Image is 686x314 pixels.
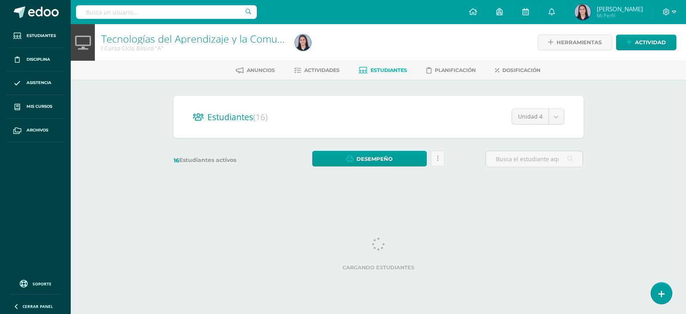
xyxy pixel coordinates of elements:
[312,151,427,166] a: Desempeño
[23,304,53,309] span: Cerrar panel
[371,67,407,73] span: Estudiantes
[597,5,643,13] span: [PERSON_NAME]
[295,35,311,51] img: 541f4cb79db491c2b700252b74bef2c7.png
[253,111,268,123] span: (16)
[174,156,271,164] label: Estudiantes activos
[27,33,56,39] span: Estudiantes
[502,67,541,73] span: Dosificación
[512,109,564,124] a: Unidad 4
[27,80,51,86] span: Asistencia
[101,32,315,45] a: Tecnologías del Aprendizaje y la Comunicación
[426,64,476,77] a: Planificación
[247,67,275,73] span: Anuncios
[207,111,268,123] span: Estudiantes
[6,95,64,119] a: Mis cursos
[76,5,257,19] input: Busca un usuario...
[6,119,64,142] a: Archivos
[616,35,676,50] a: Actividad
[6,24,64,48] a: Estudiantes
[10,278,61,289] a: Soporte
[495,64,541,77] a: Dosificación
[236,64,275,77] a: Anuncios
[101,44,285,52] div: I Curso Ciclo Básico 'A'
[304,67,340,73] span: Actividades
[635,35,666,50] span: Actividad
[177,265,580,271] label: Cargando estudiantes
[538,35,612,50] a: Herramientas
[356,152,393,166] span: Desempeño
[33,281,51,287] span: Soporte
[6,72,64,95] a: Asistencia
[518,109,543,124] span: Unidad 4
[6,48,64,72] a: Disciplina
[597,12,643,19] span: Mi Perfil
[174,157,179,164] span: 16
[435,67,476,73] span: Planificación
[575,4,591,20] img: 541f4cb79db491c2b700252b74bef2c7.png
[294,64,340,77] a: Actividades
[557,35,602,50] span: Herramientas
[486,151,583,167] input: Busca el estudiante aquí...
[101,33,285,44] h1: Tecnologías del Aprendizaje y la Comunicación
[359,64,407,77] a: Estudiantes
[27,127,48,133] span: Archivos
[27,56,50,63] span: Disciplina
[27,103,52,110] span: Mis cursos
